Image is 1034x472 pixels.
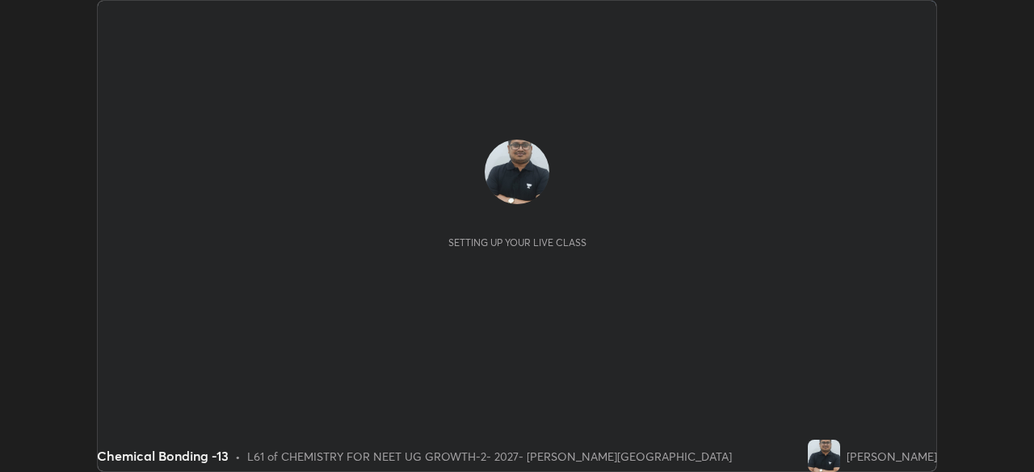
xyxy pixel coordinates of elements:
div: • [235,448,241,465]
div: Chemical Bonding -13 [97,446,229,466]
img: bdb716e09a8a4bd9a9a097e408a34c89.jpg [808,440,840,472]
img: bdb716e09a8a4bd9a9a097e408a34c89.jpg [485,140,549,204]
div: L61 of CHEMISTRY FOR NEET UG GROWTH-2- 2027- [PERSON_NAME][GEOGRAPHIC_DATA] [247,448,732,465]
div: Setting up your live class [448,236,586,249]
div: [PERSON_NAME] [847,448,937,465]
